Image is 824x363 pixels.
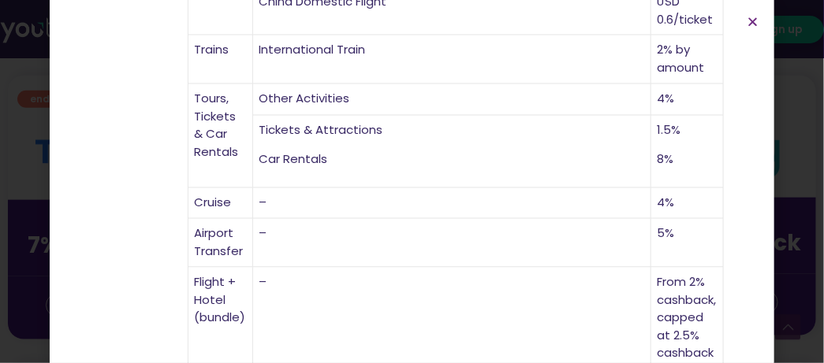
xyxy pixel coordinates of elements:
[658,151,674,168] span: 8%
[651,84,724,116] td: 4%
[188,35,253,84] td: Trains
[651,188,724,220] td: 4%
[188,219,253,268] td: Airport Transfer
[188,84,253,188] td: Tours, Tickets & Car Rentals
[747,16,759,28] a: Close
[259,151,328,168] span: Car Rentals
[651,219,724,268] td: 5%
[188,188,253,220] td: Cruise
[651,35,724,84] td: 2% by amount
[253,84,651,116] td: Other Activities
[253,188,651,220] td: –
[259,122,644,140] p: Tickets & Attractions
[253,35,651,84] td: International Train
[253,219,651,268] td: –
[658,122,717,140] p: 1.5%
